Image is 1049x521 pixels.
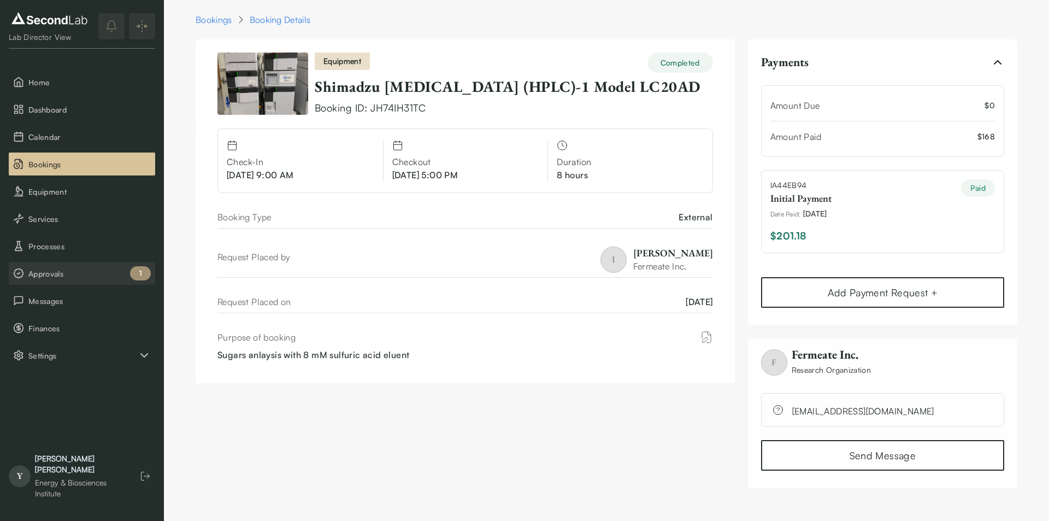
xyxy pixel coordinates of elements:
[28,186,151,197] span: Equipment
[217,250,291,273] div: Request Placed by
[315,52,370,70] div: equipment
[130,266,151,280] div: 1
[977,131,995,142] span: $ 168
[770,209,801,219] span: Date Paid :
[35,453,125,475] div: [PERSON_NAME] [PERSON_NAME]
[98,13,125,39] button: notifications
[761,349,787,376] span: F
[9,207,155,230] button: Services
[9,180,155,203] button: Equipment
[9,344,155,367] div: Settings sub items
[129,13,155,39] button: Expand/Collapse sidebar
[961,179,995,197] div: Paid
[315,77,700,96] a: Shimadzu [MEDICAL_DATA] (HPLC)-1 Model LC20AD
[315,101,713,115] div: Booking ID:
[217,52,308,115] img: Shimadzu High Performance Liquid Chromatography (HPLC)-1 Model LC20AD
[227,155,374,168] div: Check-In
[792,364,871,376] span: Research Organization
[761,347,871,394] a: FFermeate Inc.Research Organization
[250,13,311,26] div: Booking Details
[9,32,90,43] div: Lab Director View
[770,100,820,111] span: Amount Due
[792,405,934,409] a: [EMAIL_ADDRESS][DOMAIN_NAME]
[9,344,155,367] button: Settings
[9,125,155,148] button: Calendar
[803,208,827,219] span: [DATE]
[392,168,458,182] span: [DATE] 5:00 PM
[315,77,713,96] div: Shimadzu High Performance Liquid Chromatography (HPLC)-1 Model LC20AD
[28,131,151,143] span: Calendar
[227,168,294,182] span: [DATE] 9:00 AM
[28,104,151,115] span: Dashboard
[217,52,308,115] a: View item
[9,98,155,121] button: Dashboard
[761,77,1004,275] div: Payments
[9,289,155,312] button: Messages
[28,295,151,307] span: Messages
[370,102,426,114] span: JH74IH31TC
[9,465,31,487] span: Y
[28,350,138,361] span: Settings
[633,260,713,273] div: Fermeate Inc.
[770,228,807,244] span: $201.18
[28,213,151,225] span: Services
[761,55,809,70] span: Payments
[770,179,832,191] span: IA44EB94
[217,295,291,308] div: Request Placed on
[392,155,539,168] div: Checkout
[9,10,90,27] img: logo
[9,153,155,175] button: Bookings
[35,477,125,499] div: Energy & Biosciences Institute
[600,246,713,273] a: I[PERSON_NAME]Fermeate Inc.
[557,168,704,182] span: 8 hours
[196,13,232,26] a: Bookings
[686,295,712,308] span: [DATE]
[217,331,296,344] div: Purpose of booking
[600,247,627,273] span: I
[770,130,821,143] div: Amount Paid
[28,323,151,334] span: Finances
[28,268,151,279] span: Approvals
[28,77,151,88] span: Home
[792,347,871,362] span: Fermeate Inc.
[633,246,713,260] div: [PERSON_NAME]
[761,277,1004,308] button: Add Payment Request +
[9,317,155,339] button: Finances
[9,235,155,257] button: Processes
[9,262,155,285] button: Approvals
[135,466,155,486] button: Log out
[679,210,712,224] span: External
[761,440,1004,471] a: Send Message
[217,348,713,361] div: Sugars anlaysis with 8 mM sulfuric acid eluent
[9,71,155,93] button: Home
[985,99,995,111] span: $ 0
[28,241,151,252] span: Processes
[28,159,151,170] span: Bookings
[557,155,704,168] div: Duration
[217,210,272,224] div: Booking Type
[770,191,832,206] div: Initial Payment
[761,48,1004,77] button: Payments
[647,52,713,73] div: Completed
